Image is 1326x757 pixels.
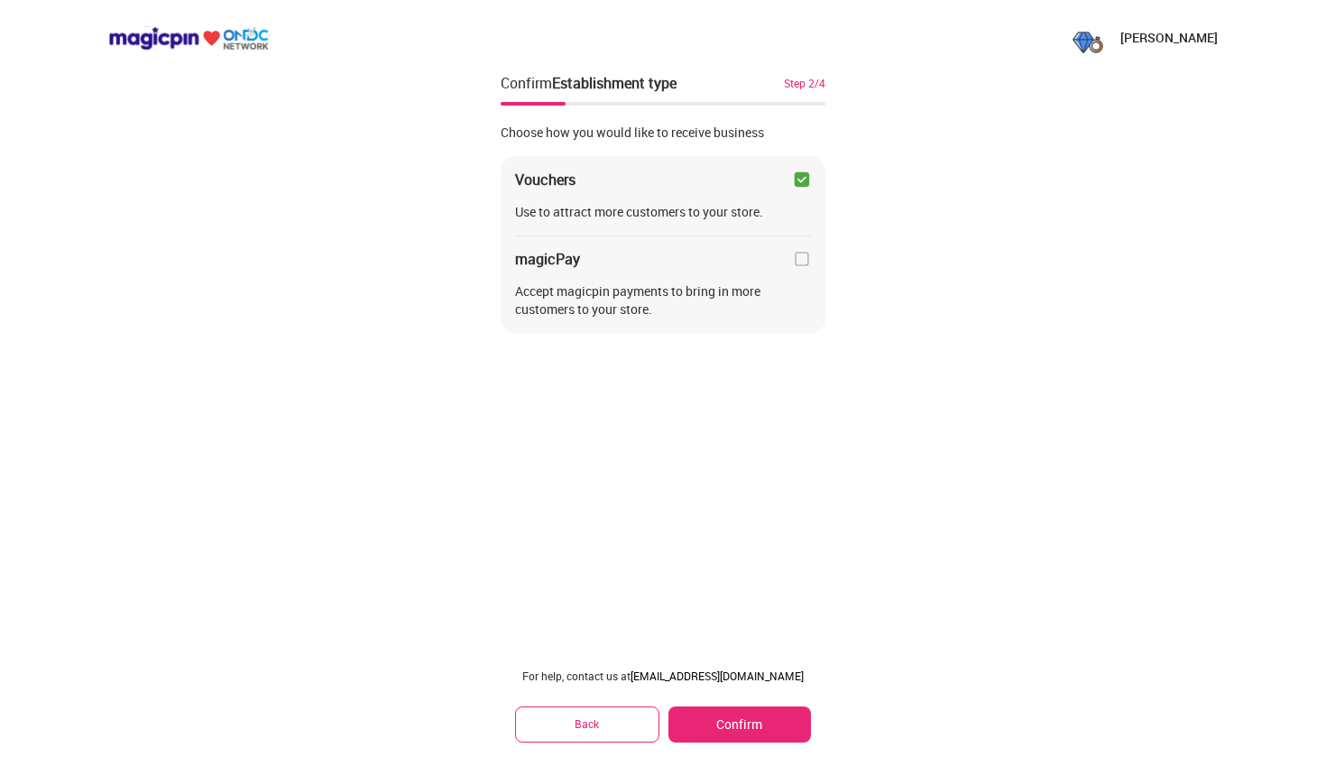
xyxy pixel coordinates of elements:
div: Confirm [501,72,677,94]
img: checkbox_green.749048da.svg [793,171,811,189]
img: home-delivery-unchecked-checkbox-icon.f10e6f61.svg [793,250,811,268]
button: Back [515,706,659,742]
p: [PERSON_NAME] [1120,29,1218,47]
img: ondc-logo-new-small.8a59708e.svg [108,26,269,51]
div: For help, contact us at [515,669,811,683]
div: Accept magicpin payments to bring in more customers to your store. [515,282,811,318]
a: [EMAIL_ADDRESS][DOMAIN_NAME] [631,669,804,683]
div: Vouchers [515,171,576,189]
button: Confirm [668,706,811,743]
img: hGMhn3Z9WaElw_ExH82GcUx0DVY-ijnkHALzQNg9U5uUuZO0dzoz9JsufOVKGH2i3AbXY3fQLZ0PxX0DziP61yO1rA [1070,20,1106,56]
div: magicPay [515,250,580,268]
div: Use to attract more customers to your store. [515,203,811,221]
div: Choose how you would like to receive business [501,124,825,142]
div: Step 2/4 [784,75,825,91]
div: Establishment type [552,73,677,93]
